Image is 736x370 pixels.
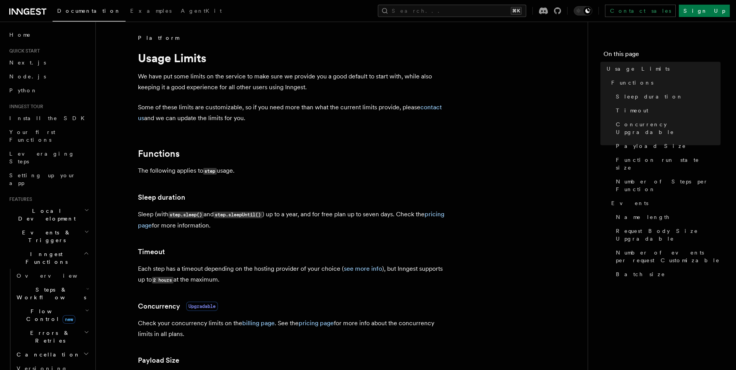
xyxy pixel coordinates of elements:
a: Your first Functions [6,125,91,147]
p: Some of these limits are customizable, so if you need more than what the current limits provide, ... [138,102,447,124]
span: Inngest tour [6,104,43,110]
span: Quick start [6,48,40,54]
a: pricing page [299,319,334,327]
p: Check your concurrency limits on the . See the for more info about the concurrency limits in all ... [138,318,447,339]
a: Events [608,196,721,210]
a: Documentation [53,2,126,22]
a: billing page [242,319,275,327]
a: Python [6,83,91,97]
span: Payload Size [616,142,686,150]
button: Cancellation [14,348,91,362]
h4: On this page [603,49,721,62]
span: Number of events per request Customizable [616,249,721,264]
p: We have put some limits on the service to make sure we provide you a good default to start with, ... [138,71,447,93]
a: Name length [613,210,721,224]
a: Request Body Size Upgradable [613,224,721,246]
span: Platform [138,34,179,42]
p: The following applies to usage. [138,165,447,177]
span: Cancellation [14,351,80,358]
button: Events & Triggers [6,226,91,247]
span: Request Body Size Upgradable [616,227,721,243]
span: Node.js [9,73,46,80]
span: Python [9,87,37,93]
span: Function run state size [616,156,721,171]
a: Number of Steps per Function [613,175,721,196]
a: see more info [344,265,382,272]
span: Events [611,199,648,207]
a: Node.js [6,70,91,83]
button: Toggle dark mode [574,6,592,15]
span: Inngest Functions [6,250,83,266]
span: Home [9,31,31,39]
a: ConcurrencyUpgradable [138,301,218,312]
a: Payload Size [138,355,179,366]
span: Concurrency Upgradable [616,121,721,136]
p: Each step has a timeout depending on the hosting provider of your choice ( ), but Inngest support... [138,263,447,285]
code: 2 hours [152,277,173,283]
span: Install the SDK [9,115,89,121]
a: Usage Limits [603,62,721,76]
span: Steps & Workflows [14,286,86,301]
span: Batch size [616,270,665,278]
code: step.sleepUntil() [214,212,262,218]
span: Errors & Retries [14,329,84,345]
h1: Usage Limits [138,51,447,65]
span: Features [6,196,32,202]
span: AgentKit [181,8,222,14]
a: Number of events per request Customizable [613,246,721,267]
button: Inngest Functions [6,247,91,269]
span: Documentation [57,8,121,14]
span: Your first Functions [9,129,55,143]
a: Function run state size [613,153,721,175]
a: Overview [14,269,91,283]
a: Setting up your app [6,168,91,190]
span: Next.js [9,59,46,66]
a: Sign Up [679,5,730,17]
span: Functions [611,79,653,87]
span: Flow Control [14,307,85,323]
span: Local Development [6,207,84,222]
span: Sleep duration [616,93,683,100]
span: Upgradable [186,302,218,311]
button: Local Development [6,204,91,226]
a: Sleep duration [138,192,185,203]
code: step.sleep() [168,212,204,218]
a: Payload Size [613,139,721,153]
span: Name length [616,213,670,221]
button: Steps & Workflows [14,283,91,304]
span: Overview [17,273,96,279]
a: Timeout [138,246,165,257]
a: Leveraging Steps [6,147,91,168]
a: AgentKit [176,2,226,21]
button: Flow Controlnew [14,304,91,326]
span: Usage Limits [607,65,670,73]
a: Functions [138,148,180,159]
a: Contact sales [605,5,676,17]
p: Sleep (with and ) up to a year, and for free plan up to seven days. Check the for more information. [138,209,447,231]
a: Timeout [613,104,721,117]
a: Next.js [6,56,91,70]
span: Setting up your app [9,172,76,186]
span: Number of Steps per Function [616,178,721,193]
a: Install the SDK [6,111,91,125]
span: Examples [130,8,172,14]
button: Search...⌘K [378,5,526,17]
code: step [203,168,217,175]
a: Examples [126,2,176,21]
a: Batch size [613,267,721,281]
a: Home [6,28,91,42]
a: Concurrency Upgradable [613,117,721,139]
kbd: ⌘K [511,7,522,15]
span: Events & Triggers [6,229,84,244]
span: Timeout [616,107,648,114]
a: Sleep duration [613,90,721,104]
span: Leveraging Steps [9,151,75,165]
a: Functions [608,76,721,90]
button: Errors & Retries [14,326,91,348]
span: new [63,315,75,324]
